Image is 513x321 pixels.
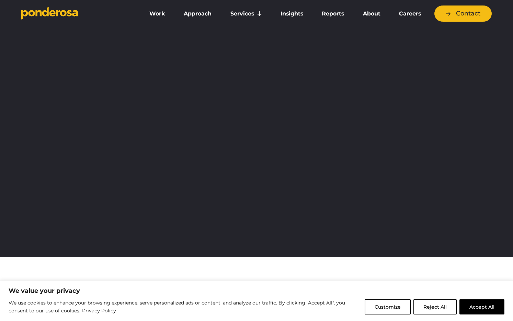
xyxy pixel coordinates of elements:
a: About [355,7,388,21]
p: We use cookies to enhance your browsing experience, serve personalized ads or content, and analyz... [9,299,360,315]
a: Go to homepage [21,7,131,21]
a: Careers [391,7,429,21]
a: Insights [273,7,311,21]
a: Reports [314,7,352,21]
button: Reject All [413,299,457,314]
a: Work [141,7,173,21]
button: Customize [365,299,411,314]
a: Privacy Policy [82,307,116,315]
a: Approach [176,7,219,21]
p: We value your privacy [9,287,504,295]
button: Accept All [459,299,504,314]
a: Services [223,7,270,21]
a: Contact [434,5,492,22]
